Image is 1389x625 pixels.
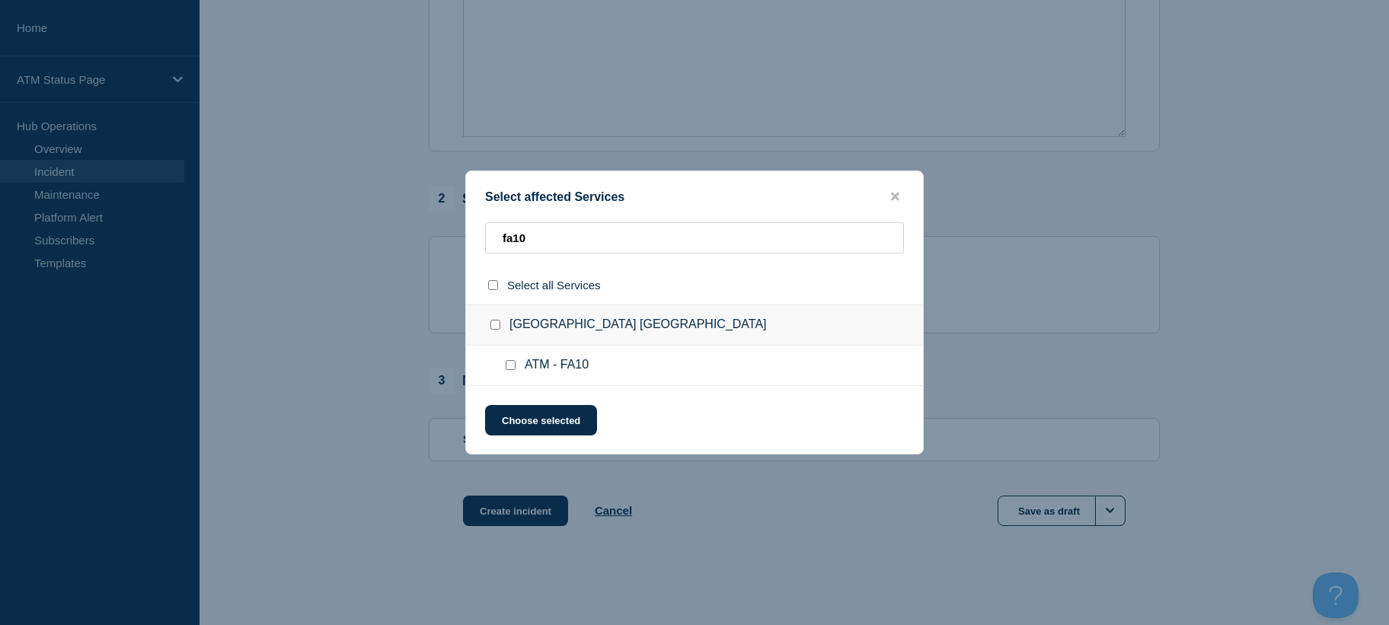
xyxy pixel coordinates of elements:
div: [GEOGRAPHIC_DATA] [GEOGRAPHIC_DATA] [466,305,923,346]
input: select all checkbox [488,280,498,290]
span: Select all Services [507,279,601,292]
div: Select affected Services [466,190,923,204]
input: Search [485,222,904,254]
input: ATM - FA10 checkbox [506,360,516,370]
button: close button [886,190,904,204]
button: Choose selected [485,405,597,435]
span: ATM - FA10 [525,358,589,373]
input: Ontario CA checkbox [490,320,500,330]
